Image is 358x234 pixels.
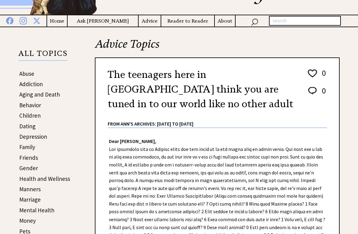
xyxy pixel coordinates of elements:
a: Friends [19,154,38,161]
a: Abuse [19,70,34,77]
a: Ask [PERSON_NAME] [68,17,138,25]
a: Behavior [19,101,41,109]
a: Mental Health [19,207,54,214]
a: Money [19,217,36,224]
img: instagram%20blue.png [20,16,27,24]
a: Aging and Death [19,91,60,98]
h2: Advice Topics [95,37,340,57]
a: Family [19,143,35,151]
a: Marriage [19,196,41,203]
a: Gender [19,164,38,172]
td: 0 [319,68,326,85]
h2: The teenagers here in [GEOGRAPHIC_DATA] think you are tuned in to our world like no other adult [108,67,296,111]
img: message_round%202.png [307,86,318,96]
img: x%20blue.png [33,16,40,24]
img: facebook%20blue.png [6,16,13,24]
a: About [215,17,235,25]
td: 0 [319,86,326,102]
a: Depression [19,133,47,140]
a: Advice [139,17,160,25]
a: Children [19,112,41,119]
a: Home [47,17,67,25]
a: Health and Wellness [19,175,70,182]
img: heart_outline%201.png [307,68,318,79]
strong: Dear [PERSON_NAME], [109,138,156,144]
input: search [269,16,341,26]
a: Addiction [19,80,43,88]
div: From Ann's Archives: [DATE] to [DATE] [108,111,327,127]
a: Dating [19,122,35,130]
a: Reader to Reader [161,17,214,25]
p: ALL TOPICS [18,50,68,60]
a: Manners [19,185,41,193]
img: search_nav.png [251,17,258,26]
